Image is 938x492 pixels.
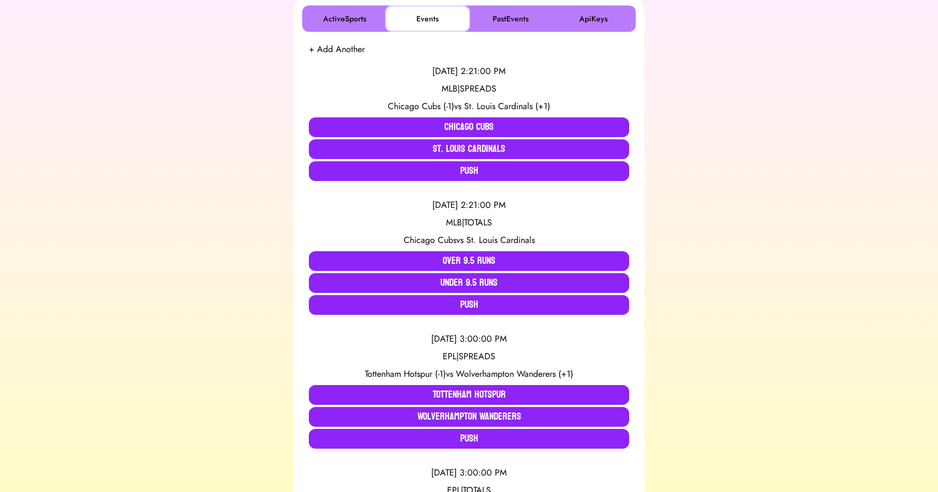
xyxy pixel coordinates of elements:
[309,350,629,363] div: EPL | SPREADS
[456,367,573,380] span: Wolverhampton Wanderers (+1)
[309,385,629,405] button: Tottenham Hotspur
[309,251,629,271] button: Over 9.5 Runs
[309,234,629,247] div: vs
[309,139,629,159] button: St. Louis Cardinals
[466,234,535,246] span: St. Louis Cardinals
[309,407,629,427] button: Wolverhampton Wanderers
[309,332,629,346] div: [DATE] 3:00:00 PM
[304,8,385,30] button: ActiveSports
[309,429,629,449] button: Push
[464,100,550,112] span: St. Louis Cardinals (+1)
[309,43,365,56] button: + Add Another
[309,367,629,381] div: vs
[309,295,629,315] button: Push
[553,8,634,30] button: ApiKeys
[388,100,454,112] span: Chicago Cubs (-1)
[309,199,629,212] div: [DATE] 2:21:00 PM
[309,82,629,95] div: MLB | SPREADS
[309,466,629,479] div: [DATE] 3:00:00 PM
[387,8,468,30] button: Events
[309,117,629,137] button: Chicago Cubs
[309,100,629,113] div: vs
[404,234,456,246] span: Chicago Cubs
[365,367,446,380] span: Tottenham Hotspur (-1)
[309,161,629,181] button: Push
[309,65,629,78] div: [DATE] 2:21:00 PM
[470,8,551,30] button: PastEvents
[309,216,629,229] div: MLB | TOTALS
[309,273,629,293] button: Under 9.5 Runs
